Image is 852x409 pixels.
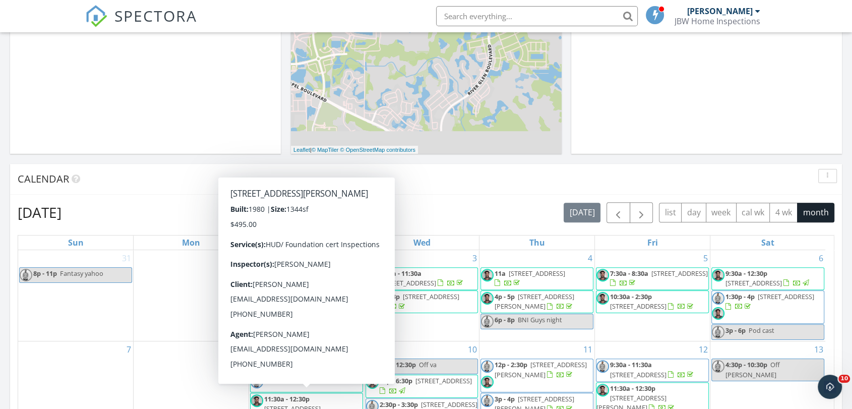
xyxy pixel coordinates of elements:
img: 314441577_489718442929452_8704628444254596184_n.jpg [596,360,609,373]
button: day [681,203,706,222]
a: 11a [STREET_ADDRESS] [495,269,565,287]
a: 12p - 2:30p [STREET_ADDRESS][PERSON_NAME] [480,359,593,392]
img: 314441577_489718442929452_8704628444254596184_n.jpg [712,292,724,305]
img: image.jpg [481,292,494,305]
img: untitled_design_6.jpeg [251,269,263,281]
img: image.jpg [251,394,263,407]
span: [STREET_ADDRESS] [294,269,351,278]
a: Tuesday [297,236,316,250]
span: 12p - 6:30p [380,376,412,385]
span: 1:30p - 4p [725,292,755,301]
span: Pod cast [749,326,774,335]
a: 10a - 12p [STREET_ADDRESS] [250,267,363,290]
a: © OpenStreetMap contributors [340,147,415,153]
td: Go to September 1, 2025 [134,250,249,341]
td: Go to September 2, 2025 [249,250,364,341]
button: cal wk [736,203,770,222]
img: image.jpg [596,269,609,281]
span: [STREET_ADDRESS] [264,370,321,379]
td: Go to September 5, 2025 [595,250,710,341]
a: 2p - 3p [STREET_ADDRESS] [366,290,478,313]
img: 314441577_489718442929452_8704628444254596184_n.jpg [366,360,379,373]
img: 314441577_489718442929452_8704628444254596184_n.jpg [481,360,494,373]
button: Previous month [606,202,630,223]
img: image.jpg [366,269,379,281]
a: Go to September 4, 2025 [586,250,594,266]
span: 4:30p - 10:30p [725,360,767,369]
img: 314441577_489718442929452_8704628444254596184_n.jpg [481,315,494,328]
img: 314441577_489718442929452_8704628444254596184_n.jpg [251,376,263,388]
span: [STREET_ADDRESS][PERSON_NAME] [495,360,587,379]
td: Go to September 4, 2025 [479,250,595,341]
a: Go to September 13, 2025 [812,341,825,358]
a: 12p - 6:30p [STREET_ADDRESS] [366,375,478,397]
a: Go to September 10, 2025 [466,341,479,358]
span: [STREET_ADDRESS] [415,376,472,385]
span: [STREET_ADDRESS] [403,292,459,301]
img: image.jpg [366,376,379,389]
a: Go to September 1, 2025 [240,250,249,266]
span: Calendar [18,172,69,186]
button: list [659,203,682,222]
img: image.jpg [366,292,379,305]
iframe: Intercom live chat [818,375,842,399]
a: 9:30a - 11:30a [STREET_ADDRESS] [596,359,709,381]
span: 3p - 6p [725,326,746,335]
img: 314441577_489718442929452_8704628444254596184_n.jpg [20,269,32,281]
a: Go to September 7, 2025 [125,341,133,358]
span: 11a [495,269,506,278]
a: Monday [180,236,202,250]
a: Go to August 31, 2025 [120,250,133,266]
a: 10a - 12p [STREET_ADDRESS] [264,269,351,287]
span: [STREET_ADDRESS] [509,269,565,278]
span: BNI Guys night [518,315,562,324]
span: 9:30a - 12:30p [725,269,767,278]
a: Wednesday [411,236,432,250]
a: 2p - 3p [STREET_ADDRESS] [380,292,459,311]
a: Go to September 11, 2025 [581,341,594,358]
a: 4p - 5p [STREET_ADDRESS][PERSON_NAME] [495,292,574,311]
a: 4p - 5p [STREET_ADDRESS][PERSON_NAME] [480,290,593,313]
span: [STREET_ADDRESS] [291,292,347,301]
a: 10:30a - 2:30p [STREET_ADDRESS] [610,292,695,311]
span: [STREET_ADDRESS][PERSON_NAME] [495,292,574,311]
span: Fantasy yahoo [60,269,103,278]
span: Off [PERSON_NAME] [725,360,780,379]
a: Go to September 12, 2025 [697,341,710,358]
span: 11a - 12:30p [380,360,416,369]
a: 9:30a - 12:30p [STREET_ADDRESS] [711,267,824,290]
td: Go to August 31, 2025 [18,250,134,341]
a: SPECTORA [85,14,197,35]
span: [STREET_ADDRESS] [725,278,782,287]
img: image.jpg [481,376,494,388]
span: 6p - 8p [495,315,515,324]
img: untitled_design_6.jpeg [251,292,263,305]
span: 10a - 12p [264,269,291,278]
img: 314441577_489718442929452_8704628444254596184_n.jpg [712,360,724,373]
a: 12p - 2:30p [STREET_ADDRESS][PERSON_NAME] [495,360,587,379]
a: 7:30a - 8:30a [STREET_ADDRESS] [610,269,708,287]
button: Next month [630,202,653,223]
a: Go to September 6, 2025 [817,250,825,266]
span: [STREET_ADDRESS] [380,278,436,287]
span: 11:30a - 12:30p [610,384,655,393]
td: Go to September 6, 2025 [710,250,825,341]
span: 7:30a - 8:30a [610,269,648,278]
a: 12p - 4p [STREET_ADDRESS] [250,290,363,313]
a: Saturday [759,236,776,250]
a: 12p - 4p [STREET_ADDRESS] [264,292,347,311]
a: 1:30p - 4p [STREET_ADDRESS] [711,290,824,324]
td: Go to September 3, 2025 [364,250,479,341]
a: Sunday [66,236,86,250]
span: 12p - 2:30p [495,360,527,369]
a: © MapTiler [312,147,339,153]
a: 9:30a - 11:30a [STREET_ADDRESS] [380,269,465,287]
span: [STREET_ADDRESS] [758,292,814,301]
div: JBW Home Inspections [675,16,760,26]
a: 9:30a - 10:30a [STREET_ADDRESS] [264,360,349,379]
a: 9:30a - 12:30p [STREET_ADDRESS] [725,269,811,287]
div: [PERSON_NAME] [687,6,753,16]
a: 11a [STREET_ADDRESS] [480,267,593,290]
img: 314441577_489718442929452_8704628444254596184_n.jpg [481,394,494,407]
a: 9:30a - 10:30a [STREET_ADDRESS] [250,359,363,392]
